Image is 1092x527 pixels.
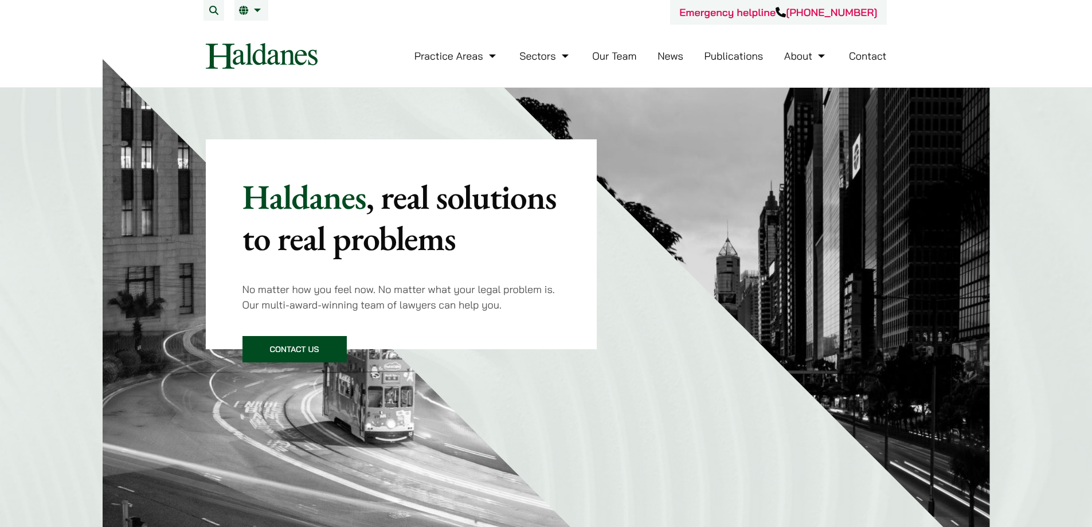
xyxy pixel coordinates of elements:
a: Our Team [592,49,636,63]
a: About [784,49,828,63]
a: Contact Us [242,336,347,362]
a: Publications [704,49,764,63]
a: Contact [849,49,887,63]
img: Logo of Haldanes [206,43,318,69]
a: Sectors [519,49,571,63]
a: Practice Areas [414,49,499,63]
a: News [657,49,683,63]
p: No matter how you feel now. No matter what your legal problem is. Our multi-award-winning team of... [242,282,561,313]
mark: , real solutions to real problems [242,174,557,260]
a: EN [239,6,264,15]
a: Emergency helpline[PHONE_NUMBER] [679,6,877,19]
p: Haldanes [242,176,561,259]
